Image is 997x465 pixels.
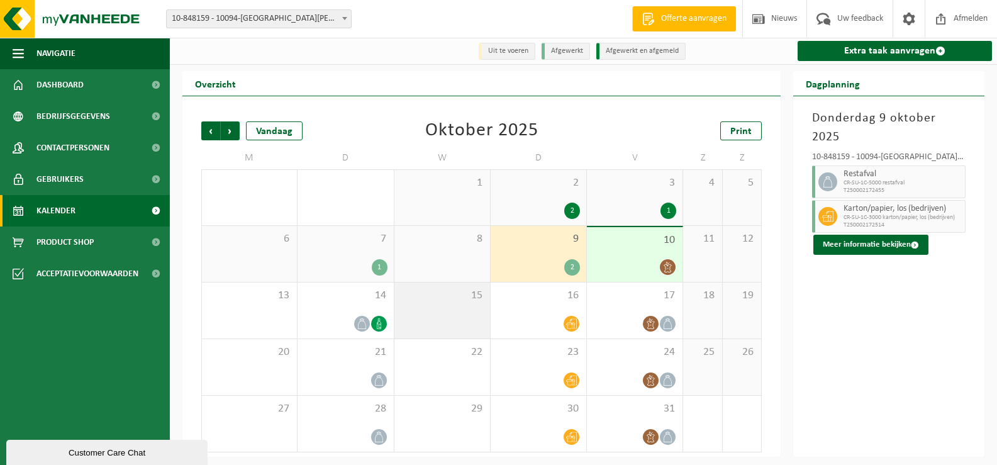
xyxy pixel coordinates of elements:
[564,203,580,219] div: 2
[593,176,676,190] span: 3
[36,38,75,69] span: Navigatie
[596,43,686,60] li: Afgewerkt en afgemeld
[401,345,484,359] span: 22
[36,227,94,258] span: Product Shop
[497,176,580,190] span: 2
[658,13,730,25] span: Offerte aanvragen
[208,402,291,416] span: 27
[844,179,962,187] span: CR-SU-1C-5000 restafval
[401,176,484,190] span: 1
[246,121,303,140] div: Vandaag
[182,71,248,96] h2: Overzicht
[844,221,962,229] span: T250002172514
[587,147,683,169] td: V
[593,289,676,303] span: 17
[730,126,752,137] span: Print
[542,43,590,60] li: Afgewerkt
[401,402,484,416] span: 29
[36,132,109,164] span: Contactpersonen
[689,232,715,246] span: 11
[813,235,928,255] button: Meer informatie bekijken
[564,259,580,276] div: 2
[844,187,962,194] span: T250002172455
[6,437,210,465] iframe: chat widget
[36,69,84,101] span: Dashboard
[298,147,394,169] td: D
[304,232,387,246] span: 7
[425,121,538,140] div: Oktober 2025
[208,345,291,359] span: 20
[812,109,966,147] h3: Donderdag 9 oktober 2025
[166,9,352,28] span: 10-848159 - 10094-TEN BERCH - ANTWERPEN
[167,10,351,28] span: 10-848159 - 10094-TEN BERCH - ANTWERPEN
[208,232,291,246] span: 6
[497,232,580,246] span: 9
[793,71,872,96] h2: Dagplanning
[812,153,966,165] div: 10-848159 - 10094-[GEOGRAPHIC_DATA][PERSON_NAME] - [GEOGRAPHIC_DATA]
[36,101,110,132] span: Bedrijfsgegevens
[729,176,755,190] span: 5
[36,258,138,289] span: Acceptatievoorwaarden
[497,345,580,359] span: 23
[36,195,75,227] span: Kalender
[689,289,715,303] span: 18
[844,204,962,214] span: Karton/papier, los (bedrijven)
[689,345,715,359] span: 25
[36,164,84,195] span: Gebruikers
[221,121,240,140] span: Volgende
[729,289,755,303] span: 19
[593,233,676,247] span: 10
[304,289,387,303] span: 14
[723,147,762,169] td: Z
[720,121,762,140] a: Print
[201,147,298,169] td: M
[660,203,676,219] div: 1
[394,147,491,169] td: W
[844,169,962,179] span: Restafval
[632,6,736,31] a: Offerte aanvragen
[689,176,715,190] span: 4
[683,147,722,169] td: Z
[401,232,484,246] span: 8
[401,289,484,303] span: 15
[593,402,676,416] span: 31
[844,214,962,221] span: CR-SU-1C-3000 karton/papier, los (bedrijven)
[798,41,992,61] a: Extra taak aanvragen
[208,289,291,303] span: 13
[304,345,387,359] span: 21
[497,289,580,303] span: 16
[729,232,755,246] span: 12
[201,121,220,140] span: Vorige
[729,345,755,359] span: 26
[491,147,587,169] td: D
[497,402,580,416] span: 30
[593,345,676,359] span: 24
[479,43,535,60] li: Uit te voeren
[372,259,387,276] div: 1
[304,402,387,416] span: 28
